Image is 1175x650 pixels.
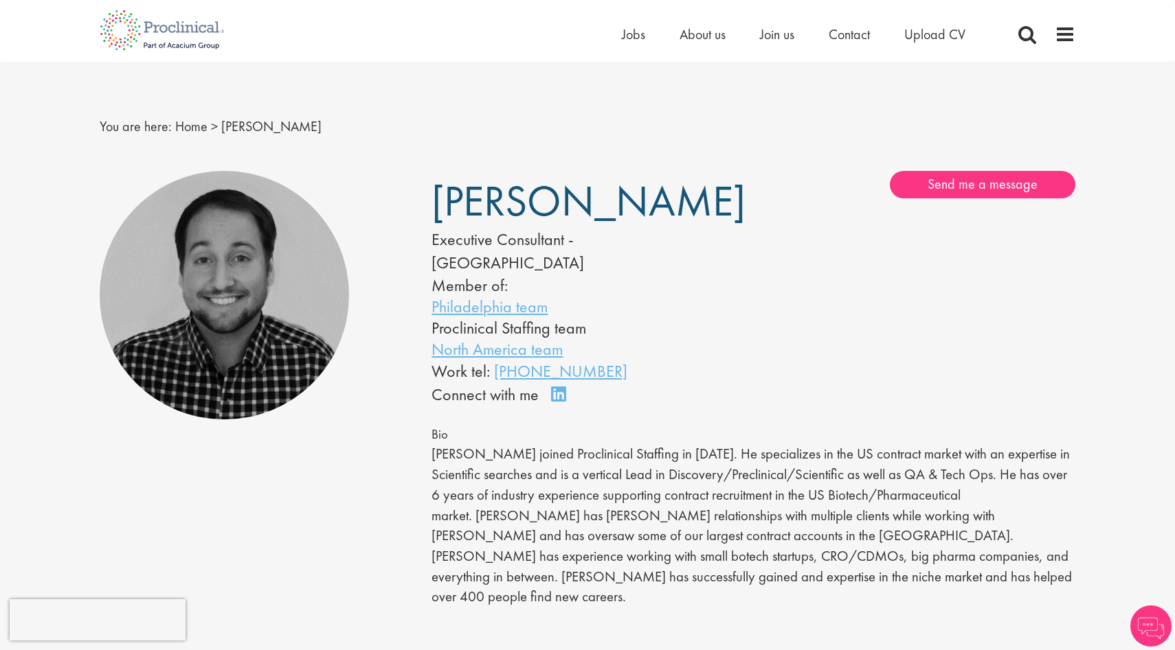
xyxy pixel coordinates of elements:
a: About us [680,25,726,43]
span: You are here: [100,117,172,135]
span: [PERSON_NAME] [432,174,746,229]
p: [PERSON_NAME] joined Proclinical Staffing in [DATE]. He specializes in the US contract market wit... [432,444,1075,607]
a: Upload CV [904,25,965,43]
label: Member of: [432,275,508,296]
span: Bio [432,426,448,443]
a: [PHONE_NUMBER] [494,360,627,382]
span: [PERSON_NAME] [221,117,322,135]
div: Executive Consultant - [GEOGRAPHIC_DATA] [432,228,712,275]
a: Jobs [622,25,645,43]
a: Send me a message [890,171,1075,198]
iframe: reCAPTCHA [10,599,186,640]
img: Mike Raletz [100,171,349,420]
a: Join us [760,25,794,43]
img: Chatbot [1130,605,1172,647]
a: breadcrumb link [175,117,208,135]
a: Philadelphia team [432,296,548,317]
a: Contact [829,25,870,43]
span: Work tel: [432,360,490,382]
a: North America team [432,338,563,360]
span: > [211,117,218,135]
li: Proclinical Staffing team [432,317,712,338]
